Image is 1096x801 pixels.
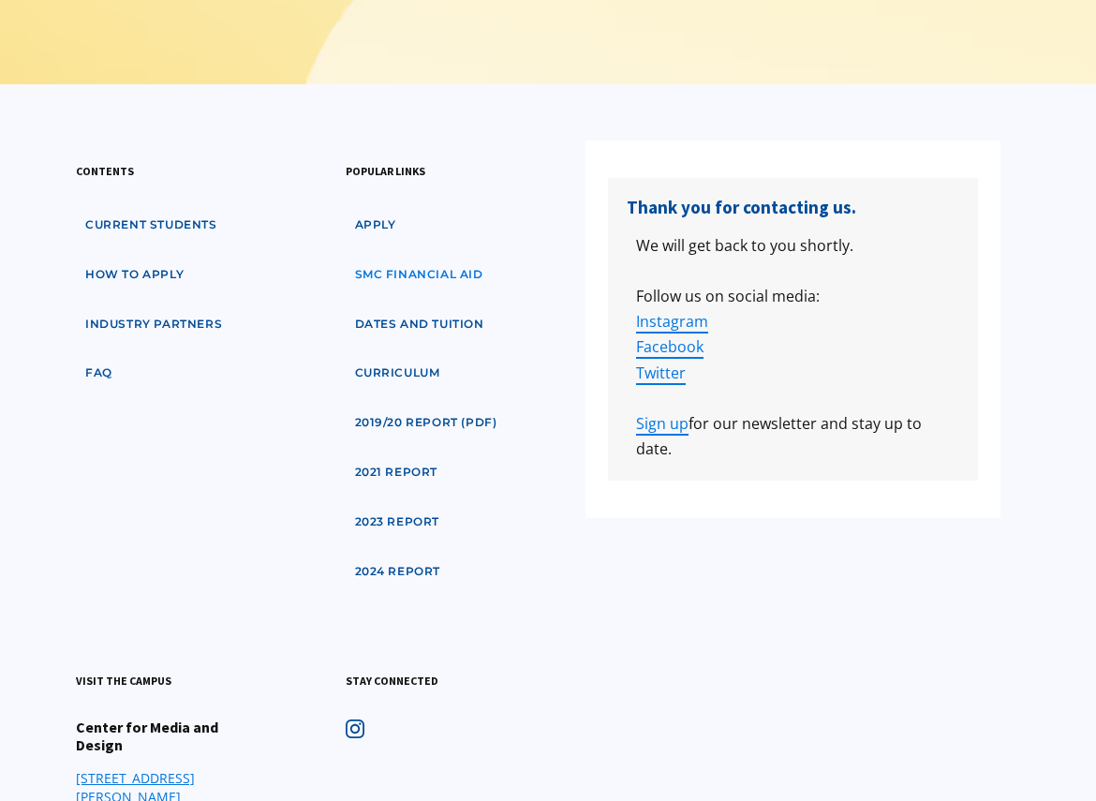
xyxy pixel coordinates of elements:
a: curriculum [346,356,450,391]
a: Current students [76,208,227,243]
div: Thank you for contacting us. [627,197,959,218]
div: SMC IxD Website Contact Form - Footer success [608,178,978,481]
a: how to apply [76,258,193,292]
a: apply [346,208,406,243]
a: Facebook [636,336,704,359]
p: We will get back to you shortly. [627,233,959,259]
a: 2021 Report [346,455,448,490]
h4: Center for Media and Design [76,719,263,754]
p: ‍ [627,259,959,284]
p: ‍ [627,386,959,411]
a: dates and tuition [346,307,494,342]
h3: contents [76,162,134,180]
p: Follow us on social media: [627,284,959,309]
a: faq [76,356,122,391]
a: Sign up [636,413,689,436]
a: Instagram [636,311,708,334]
h3: stay connected [346,672,438,690]
a: 2024 Report [346,555,451,589]
a: industry partners [76,307,231,342]
img: icon - instagram [346,719,364,738]
a: 2023 Report [346,505,450,540]
a: Twitter [636,363,686,385]
h3: visit the campus [76,672,171,690]
a: SMC financial aid [346,258,493,292]
p: for our newsletter and stay up to date. [627,411,959,462]
a: 2019/20 Report (pdf) [346,406,507,440]
h3: popular links [346,162,425,180]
